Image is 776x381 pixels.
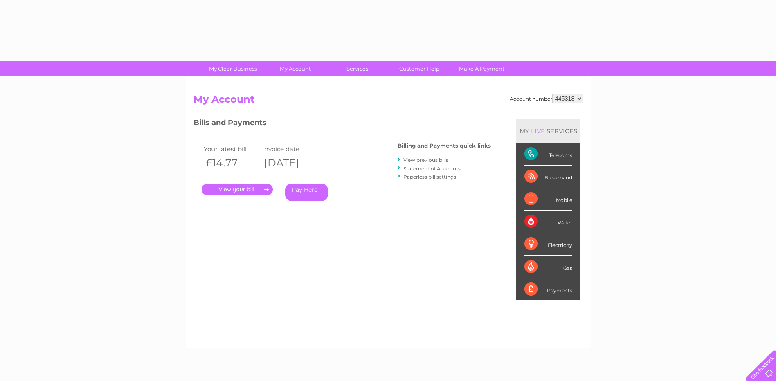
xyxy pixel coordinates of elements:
div: Electricity [524,233,572,255]
a: . [202,184,273,195]
h3: Bills and Payments [193,117,491,131]
div: Broadband [524,166,572,188]
td: Invoice date [260,143,319,155]
th: [DATE] [260,155,319,171]
a: Pay Here [285,184,328,201]
h4: Billing and Payments quick links [398,143,491,149]
a: My Account [261,61,329,76]
div: LIVE [529,127,547,135]
div: Payments [524,278,572,300]
div: MY SERVICES [516,119,580,143]
a: Customer Help [386,61,453,76]
a: Statement of Accounts [403,166,461,172]
a: Services [324,61,391,76]
a: View previous bills [403,157,448,163]
div: Telecoms [524,143,572,166]
h2: My Account [193,94,583,109]
div: Account number [510,94,583,103]
div: Mobile [524,188,572,211]
a: Make A Payment [448,61,515,76]
div: Water [524,211,572,233]
a: Paperless bill settings [403,174,456,180]
a: My Clear Business [199,61,267,76]
div: Gas [524,256,572,278]
td: Your latest bill [202,143,261,155]
th: £14.77 [202,155,261,171]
